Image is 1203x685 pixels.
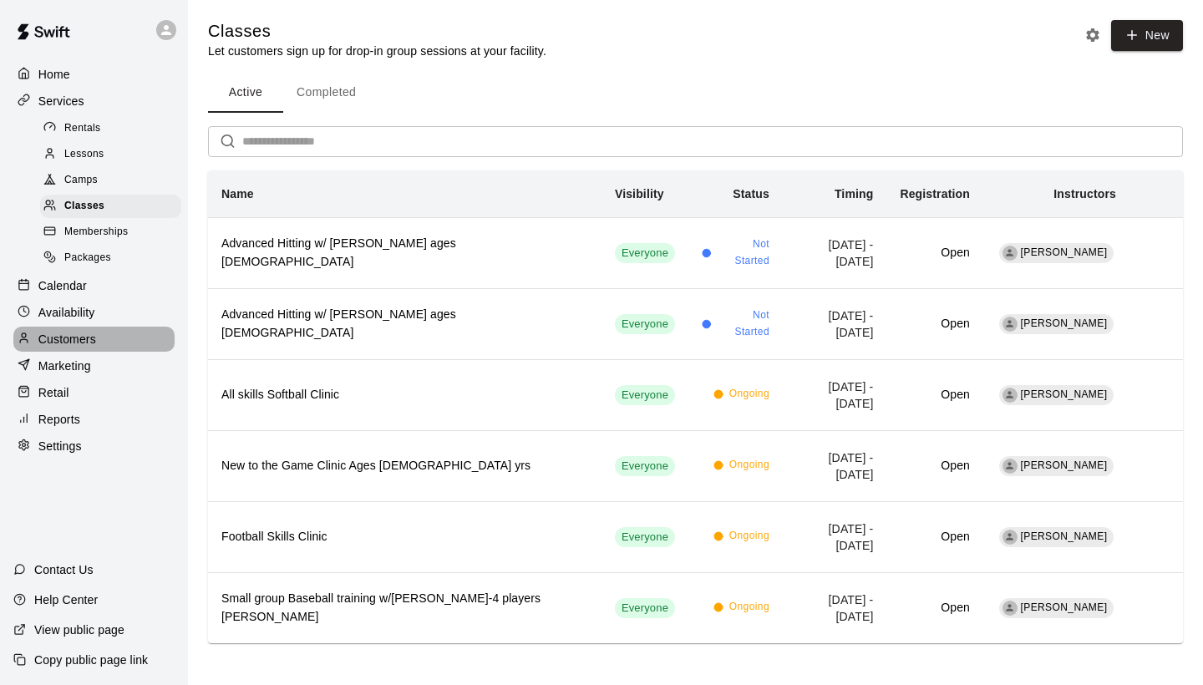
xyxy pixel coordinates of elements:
[208,73,283,113] button: Active
[40,221,181,244] div: Memberships
[615,243,675,263] div: This service is visible to all of your customers
[1021,601,1108,613] span: [PERSON_NAME]
[13,89,175,114] a: Services
[40,220,188,246] a: Memberships
[221,306,588,342] h6: Advanced Hitting w/ [PERSON_NAME] ages [DEMOGRAPHIC_DATA]
[208,170,1183,643] table: simple table
[900,528,969,546] h6: Open
[1021,317,1108,329] span: [PERSON_NAME]
[64,172,98,189] span: Camps
[900,386,969,404] h6: Open
[1002,388,1018,403] div: Andy Schmid
[38,66,70,83] p: Home
[283,73,369,113] button: Completed
[1053,187,1116,200] b: Instructors
[1021,530,1108,542] span: [PERSON_NAME]
[64,198,104,215] span: Classes
[40,168,188,194] a: Camps
[783,359,886,430] td: [DATE] - [DATE]
[13,380,175,405] a: Retail
[64,250,111,266] span: Packages
[38,277,87,294] p: Calendar
[40,246,188,271] a: Packages
[615,246,675,261] span: Everyone
[718,236,769,270] span: Not Started
[38,93,84,109] p: Services
[13,62,175,87] a: Home
[1021,388,1108,400] span: [PERSON_NAME]
[783,430,886,501] td: [DATE] - [DATE]
[1111,20,1183,51] button: New
[615,187,664,200] b: Visibility
[38,331,96,348] p: Customers
[40,169,181,192] div: Camps
[900,244,969,262] h6: Open
[733,187,769,200] b: Status
[1002,530,1018,545] div: Jordan Brown
[615,317,675,332] span: Everyone
[1002,246,1018,261] div: Ronnie Thames
[34,652,148,668] p: Copy public page link
[615,314,675,334] div: This service is visible to all of your customers
[38,384,69,401] p: Retail
[13,407,175,432] a: Reports
[13,273,175,298] a: Calendar
[1002,601,1018,616] div: Chad Massengale
[900,457,969,475] h6: Open
[221,528,588,546] h6: Football Skills Clinic
[615,598,675,618] div: This service is visible to all of your customers
[729,599,769,616] span: Ongoing
[13,353,175,378] a: Marketing
[783,288,886,359] td: [DATE] - [DATE]
[38,304,95,321] p: Availability
[64,224,128,241] span: Memberships
[221,457,588,475] h6: New to the Game Clinic Ages [DEMOGRAPHIC_DATA] yrs
[718,307,769,341] span: Not Started
[38,411,80,428] p: Reports
[1002,317,1018,332] div: Ronnie Thames
[729,457,769,474] span: Ongoing
[1002,459,1018,474] div: Trent Bowles
[615,459,675,474] span: Everyone
[40,117,181,140] div: Rentals
[835,187,874,200] b: Timing
[38,438,82,454] p: Settings
[208,20,546,43] h5: Classes
[615,527,675,547] div: This service is visible to all of your customers
[1080,23,1105,48] button: Classes settings
[40,194,188,220] a: Classes
[38,358,91,374] p: Marketing
[40,195,181,218] div: Classes
[40,143,181,166] div: Lessons
[208,43,546,59] p: Let customers sign up for drop-in group sessions at your facility.
[900,187,969,200] b: Registration
[221,590,588,627] h6: Small group Baseball training w/[PERSON_NAME]-4 players [PERSON_NAME]
[13,327,175,352] a: Customers
[13,434,175,459] a: Settings
[729,386,769,403] span: Ongoing
[13,300,175,325] a: Availability
[729,528,769,545] span: Ongoing
[1021,246,1108,258] span: [PERSON_NAME]
[221,386,588,404] h6: All skills Softball Clinic
[615,388,675,403] span: Everyone
[615,601,675,616] span: Everyone
[64,120,101,137] span: Rentals
[34,622,124,638] p: View public page
[40,141,188,167] a: Lessons
[40,115,188,141] a: Rentals
[615,530,675,545] span: Everyone
[783,572,886,643] td: [DATE] - [DATE]
[900,599,969,617] h6: Open
[221,187,254,200] b: Name
[34,591,98,608] p: Help Center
